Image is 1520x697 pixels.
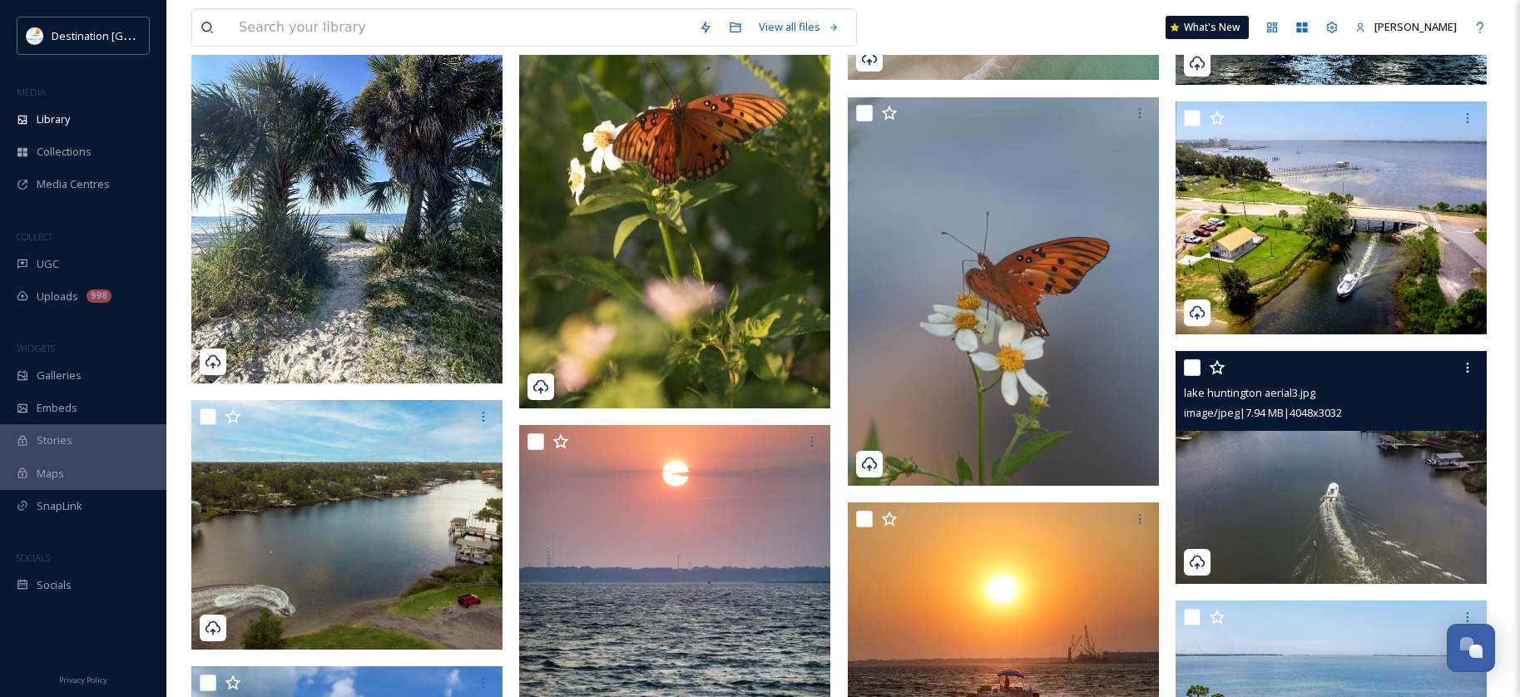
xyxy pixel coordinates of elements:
[37,144,92,160] span: Collections
[1176,351,1487,584] img: lake huntington aerial3.jpg
[37,289,78,304] span: Uploads
[1176,101,1487,334] img: lake huntington aerial.jpg
[87,289,111,303] div: 998
[37,111,70,127] span: Library
[750,11,848,43] a: View all files
[848,97,1159,486] img: butterfly season_02.jpg
[230,9,691,46] input: Search your library
[59,675,107,685] span: Privacy Policy
[1447,624,1495,672] button: Open Chat
[17,86,46,98] span: MEDIA
[17,230,52,243] span: COLLECT
[59,669,107,689] a: Privacy Policy
[37,176,110,192] span: Media Centres
[1374,19,1457,34] span: [PERSON_NAME]
[17,551,50,564] span: SOCIALS
[1184,385,1315,400] span: lake huntington aerial3.jpg
[37,498,82,514] span: SnapLink
[1166,16,1249,39] a: What's New
[1347,11,1465,43] a: [PERSON_NAME]
[37,368,82,383] span: Galleries
[52,27,217,43] span: Destination [GEOGRAPHIC_DATA]
[191,400,503,649] img: jet ski park.jpg
[17,342,55,354] span: WIDGETS
[37,577,72,593] span: Socials
[37,466,64,482] span: Maps
[37,400,77,416] span: Embeds
[519,19,830,408] img: butterfly season_06.jpg
[37,256,59,272] span: UGC
[37,433,72,448] span: Stories
[1184,405,1342,420] span: image/jpeg | 7.94 MB | 4048 x 3032
[27,27,43,44] img: download.png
